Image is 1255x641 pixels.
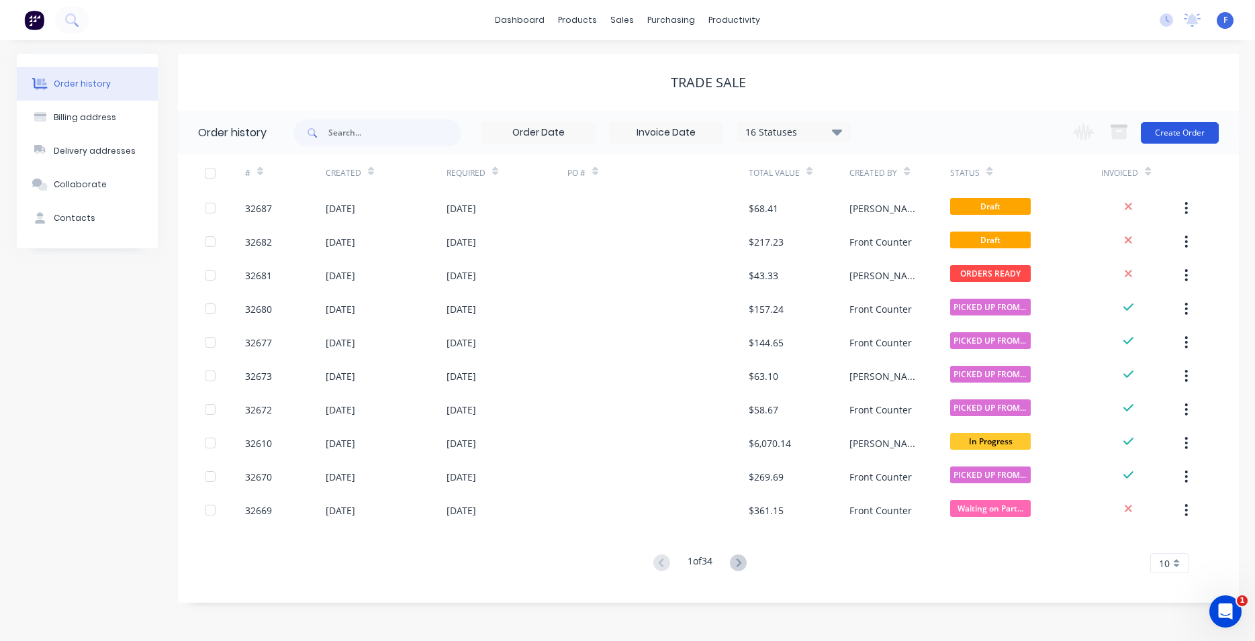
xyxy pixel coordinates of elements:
div: Invoiced [1101,167,1138,179]
div: [DATE] [447,336,476,350]
div: [DATE] [447,369,476,383]
div: 1 of 34 [688,554,712,573]
div: Front Counter [849,470,912,484]
div: Status [950,154,1101,191]
div: Created By [849,167,897,179]
div: $269.69 [749,470,784,484]
div: TRADE SALE [671,75,746,91]
div: # [245,167,250,179]
div: Created [326,154,447,191]
div: $6,070.14 [749,436,791,450]
div: sales [604,10,641,30]
iframe: Intercom live chat [1209,595,1242,628]
div: Invoiced [1101,154,1182,191]
div: Order history [198,125,267,141]
div: [DATE] [447,201,476,215]
div: 32610 [245,436,272,450]
button: Contacts [17,201,158,235]
div: [DATE] [447,235,476,249]
div: [DATE] [447,302,476,316]
div: [PERSON_NAME] [849,201,923,215]
span: Draft [950,232,1031,248]
button: Create Order [1141,122,1219,144]
div: [DATE] [326,201,355,215]
span: PICKED UP FROM ... [950,399,1031,416]
div: [DATE] [447,436,476,450]
div: # [245,154,326,191]
div: [DATE] [447,268,476,283]
div: Order history [54,78,111,90]
div: 16 Statuses [737,125,850,140]
div: 32681 [245,268,272,283]
div: 32687 [245,201,272,215]
span: F [1223,14,1227,26]
span: ORDERS READY [950,265,1031,282]
div: Delivery addresses [54,145,136,157]
input: Invoice Date [610,123,723,143]
button: Delivery addresses [17,134,158,168]
div: Required [447,154,567,191]
div: Billing address [54,111,116,124]
div: 32670 [245,470,272,484]
img: Factory [24,10,44,30]
span: PICKED UP FROM ... [950,466,1031,483]
div: Required [447,167,485,179]
div: $157.24 [749,302,784,316]
div: Created By [849,154,950,191]
div: Status [950,167,980,179]
div: purchasing [641,10,702,30]
div: Front Counter [849,235,912,249]
a: dashboard [488,10,551,30]
div: Front Counter [849,302,912,316]
div: products [551,10,604,30]
span: Waiting on Part... [950,500,1031,517]
div: [DATE] [326,369,355,383]
input: Order Date [482,123,595,143]
div: 32677 [245,336,272,350]
button: Billing address [17,101,158,134]
input: Search... [328,119,461,146]
div: [DATE] [326,503,355,517]
div: [DATE] [447,403,476,417]
span: PICKED UP FROM ... [950,332,1031,349]
div: $217.23 [749,235,784,249]
span: In Progress [950,433,1031,450]
span: PICKED UP FROM ... [950,299,1031,315]
div: Created [326,167,361,179]
div: $361.15 [749,503,784,517]
div: 32682 [245,235,272,249]
div: Collaborate [54,179,107,191]
div: [DATE] [326,436,355,450]
span: Draft [950,198,1031,215]
div: 32669 [245,503,272,517]
div: PO # [567,167,586,179]
button: Collaborate [17,168,158,201]
button: Order history [17,67,158,101]
div: Total Value [749,154,849,191]
div: [DATE] [447,503,476,517]
span: 10 [1159,556,1170,571]
div: $58.67 [749,403,778,417]
div: Front Counter [849,336,912,350]
div: Contacts [54,212,95,224]
div: $63.10 [749,369,778,383]
div: Front Counter [849,403,912,417]
div: [DATE] [326,336,355,350]
span: 1 [1237,595,1248,606]
div: PO # [567,154,749,191]
div: $144.65 [749,336,784,350]
div: [DATE] [447,470,476,484]
div: Total Value [749,167,800,179]
div: [DATE] [326,268,355,283]
div: 32672 [245,403,272,417]
div: [PERSON_NAME] [849,436,923,450]
div: $43.33 [749,268,778,283]
div: $68.41 [749,201,778,215]
div: [PERSON_NAME] [849,268,923,283]
div: Front Counter [849,503,912,517]
div: [DATE] [326,235,355,249]
div: 32673 [245,369,272,383]
div: productivity [702,10,767,30]
div: [DATE] [326,403,355,417]
div: 32680 [245,302,272,316]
